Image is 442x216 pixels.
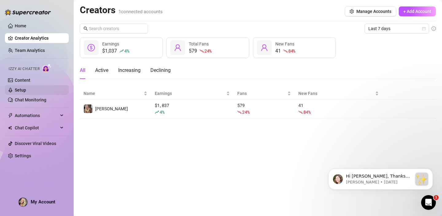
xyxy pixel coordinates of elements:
span: Total Fans [189,41,209,46]
span: fall [200,49,204,53]
span: fall [283,49,288,53]
span: info-circle [432,26,436,31]
a: Setup [15,88,26,92]
button: + Add Account [399,6,436,16]
div: All [80,67,85,74]
span: user [174,44,181,51]
a: Discover Viral Videos [15,141,56,146]
span: 1 [434,195,439,200]
span: New Fans [275,41,294,46]
button: Manage Accounts [345,6,396,16]
span: 1 connected accounts [118,9,163,14]
span: fall [237,110,242,114]
img: ACg8ocIzFOI9UdqiaUNbV424D0zpbm8hv3aycHT4neWgAE2Ws3T5Gic0=s96-c [19,198,27,206]
div: Increasing [118,67,141,74]
h2: Creators [80,4,163,16]
div: $1,037 [102,47,129,55]
div: 41 [275,47,295,55]
th: New Fans [295,88,382,100]
span: Chat Copilot [15,123,58,133]
iframe: Intercom live chat [421,195,436,210]
span: Last 7 days [368,24,425,33]
a: Settings [15,153,31,158]
span: 84 % [288,48,295,54]
a: Creator Analytics [15,33,64,43]
span: Name [83,90,142,97]
span: calendar [422,27,426,30]
a: Chat Monitoring [15,97,46,102]
span: My Account [31,199,55,205]
div: Declining [150,67,171,74]
span: search [83,26,88,31]
span: Fans [237,90,286,97]
span: dollar-circle [87,44,95,51]
a: Content [15,78,30,83]
a: Home [15,23,26,28]
img: AI Chatter [42,64,52,73]
span: 4 % [160,109,164,115]
img: logo-BBDzfeDw.svg [5,9,51,15]
span: New Fans [298,90,374,97]
span: fall [298,110,303,114]
span: 84 % [303,109,310,115]
span: Manage Accounts [356,9,391,14]
a: Team Analytics [15,48,45,53]
span: 24 % [204,48,211,54]
span: Automations [15,111,58,120]
span: 24 % [242,109,249,115]
span: rise [155,110,159,114]
th: Earnings [151,88,234,100]
div: Active [95,67,108,74]
th: Name [80,88,151,100]
img: Anne [84,104,92,113]
span: thunderbolt [8,113,13,118]
img: Chat Copilot [8,126,12,130]
span: rise [119,49,124,53]
div: $ 1,037 [155,102,230,116]
div: 41 [298,102,379,116]
span: user [261,44,268,51]
div: 579 [237,102,291,116]
span: Earnings [155,90,225,97]
span: Izzy AI Chatter [9,66,40,72]
iframe: Intercom notifications message [319,156,442,199]
span: + Add Account [403,9,431,14]
span: Earnings [102,41,119,46]
div: 579 [189,47,211,55]
span: setting [350,9,354,14]
span: [PERSON_NAME] [95,106,128,111]
span: 4 % [124,48,129,54]
th: Fans [234,88,295,100]
input: Search creators [89,25,139,32]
